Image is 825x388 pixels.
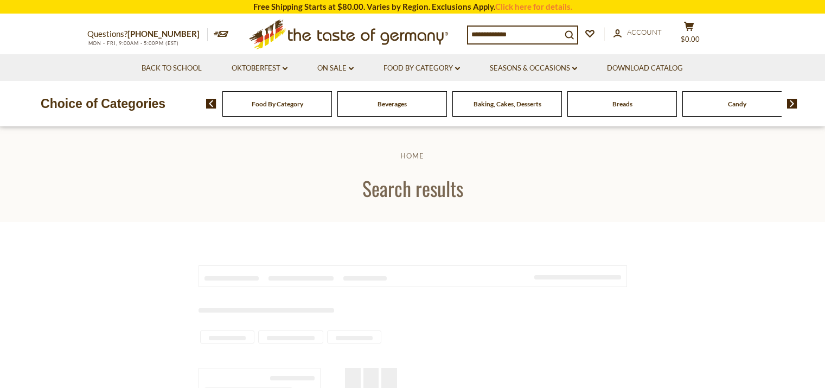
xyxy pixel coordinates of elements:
img: previous arrow [206,99,216,109]
a: Account [613,27,662,39]
a: Food By Category [252,100,303,108]
button: $0.00 [673,21,706,48]
img: next arrow [787,99,797,109]
h1: Search results [34,176,791,200]
a: Back to School [142,62,202,74]
a: Home [400,151,424,160]
a: Beverages [378,100,407,108]
span: Account [627,28,662,36]
a: Food By Category [383,62,460,74]
a: Oktoberfest [232,62,287,74]
a: Download Catalog [607,62,683,74]
a: On Sale [317,62,354,74]
a: [PHONE_NUMBER] [127,29,200,39]
span: MON - FRI, 9:00AM - 5:00PM (EST) [87,40,180,46]
p: Questions? [87,27,208,41]
a: Candy [728,100,746,108]
a: Baking, Cakes, Desserts [474,100,541,108]
a: Breads [612,100,632,108]
a: Click here for details. [495,2,572,11]
span: $0.00 [681,35,700,43]
a: Seasons & Occasions [490,62,577,74]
